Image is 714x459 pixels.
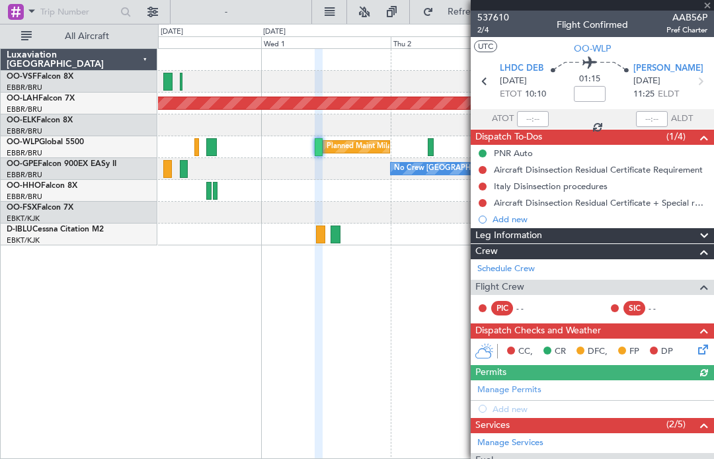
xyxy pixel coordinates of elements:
[623,301,645,315] div: SIC
[516,302,546,314] div: - -
[574,42,611,56] span: OO-WLP
[416,1,496,22] button: Refresh
[494,164,703,175] div: Aircraft Disinsection Residual Certificate Requirement
[161,26,183,38] div: [DATE]
[7,192,42,202] a: EBBR/BRU
[7,148,42,158] a: EBBR/BRU
[7,116,36,124] span: OO-ELK
[633,75,660,88] span: [DATE]
[493,214,707,225] div: Add new
[7,214,40,224] a: EBKT/KJK
[394,159,615,179] div: No Crew [GEOGRAPHIC_DATA] ([GEOGRAPHIC_DATA] National)
[500,88,522,101] span: ETOT
[492,112,514,126] span: ATOT
[579,73,600,86] span: 01:15
[555,345,566,358] span: CR
[7,116,73,124] a: OO-ELKFalcon 8X
[658,88,679,101] span: ELDT
[494,181,608,192] div: Italy Disinsection procedures
[475,280,524,295] span: Flight Crew
[475,130,542,145] span: Dispatch To-Dos
[629,345,639,358] span: FP
[15,26,143,47] button: All Aircraft
[7,204,73,212] a: OO-FSXFalcon 7X
[7,204,37,212] span: OO-FSX
[7,160,116,168] a: OO-GPEFalcon 900EX EASy II
[327,137,422,157] div: Planned Maint Milan (Linate)
[500,75,527,88] span: [DATE]
[7,170,42,180] a: EBBR/BRU
[477,24,509,36] span: 2/4
[475,228,542,243] span: Leg Information
[494,197,707,208] div: Aircraft Disinsection Residual Certificate + Special request
[475,244,498,259] span: Crew
[7,126,42,136] a: EBBR/BRU
[671,112,693,126] span: ALDT
[633,62,703,75] span: [PERSON_NAME]
[557,18,628,32] div: Flight Confirmed
[7,73,73,81] a: OO-VSFFalcon 8X
[436,7,492,17] span: Refresh
[132,36,261,48] div: Tue 30
[666,24,707,36] span: Pref Charter
[391,36,520,48] div: Thu 2
[525,88,546,101] span: 10:10
[7,226,104,233] a: D-IBLUCessna Citation M2
[475,418,510,433] span: Services
[633,88,654,101] span: 11:25
[40,2,116,22] input: Trip Number
[661,345,673,358] span: DP
[477,437,543,450] a: Manage Services
[7,160,38,168] span: OO-GPE
[7,138,84,146] a: OO-WLPGlobal 5500
[666,11,707,24] span: AAB56P
[477,263,535,276] a: Schedule Crew
[7,73,37,81] span: OO-VSF
[7,95,38,103] span: OO-LAH
[500,62,543,75] span: LHDC DEB
[261,36,391,48] div: Wed 1
[477,11,509,24] span: 537610
[7,83,42,93] a: EBBR/BRU
[588,345,608,358] span: DFC,
[7,182,77,190] a: OO-HHOFalcon 8X
[34,32,139,41] span: All Aircraft
[7,104,42,114] a: EBBR/BRU
[7,235,40,245] a: EBKT/KJK
[649,302,678,314] div: - -
[7,138,39,146] span: OO-WLP
[666,417,686,431] span: (2/5)
[666,130,686,144] span: (1/4)
[7,182,41,190] span: OO-HHO
[7,226,32,233] span: D-IBLU
[7,95,75,103] a: OO-LAHFalcon 7X
[491,301,513,315] div: PIC
[474,40,497,52] button: UTC
[518,345,533,358] span: CC,
[263,26,286,38] div: [DATE]
[494,147,533,159] div: PNR Auto
[475,323,601,339] span: Dispatch Checks and Weather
